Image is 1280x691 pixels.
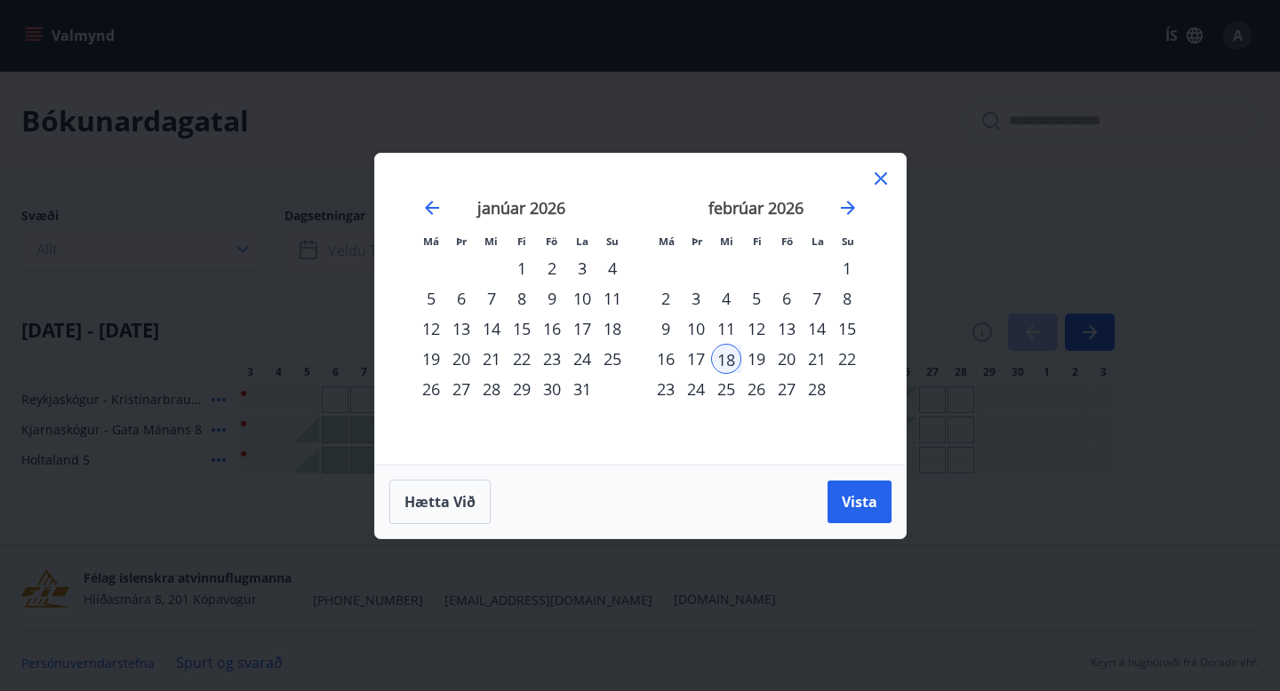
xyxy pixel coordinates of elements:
td: Choose sunnudagur, 8. febrúar 2026 as your check-out date. It’s available. [832,283,862,314]
div: 8 [832,283,862,314]
div: 23 [537,344,567,374]
td: Choose fimmtudagur, 8. janúar 2026 as your check-out date. It’s available. [507,283,537,314]
div: 19 [741,344,772,374]
div: 30 [537,374,567,404]
div: 25 [597,344,628,374]
small: Þr [692,234,702,248]
div: 12 [416,314,446,344]
span: Hætta við [404,492,476,512]
td: Choose miðvikudagur, 7. janúar 2026 as your check-out date. It’s available. [476,283,507,314]
td: Choose mánudagur, 26. janúar 2026 as your check-out date. It’s available. [416,374,446,404]
small: Fi [517,234,526,248]
div: 14 [802,314,832,344]
div: 6 [446,283,476,314]
div: 17 [681,344,711,374]
div: 27 [772,374,802,404]
div: 17 [567,314,597,344]
td: Choose fimmtudagur, 19. febrúar 2026 as your check-out date. It’s available. [741,344,772,374]
div: 28 [802,374,832,404]
td: Choose þriðjudagur, 17. febrúar 2026 as your check-out date. It’s available. [681,344,711,374]
td: Choose mánudagur, 19. janúar 2026 as your check-out date. It’s available. [416,344,446,374]
div: Calendar [396,175,884,443]
div: 3 [681,283,711,314]
td: Choose miðvikudagur, 4. febrúar 2026 as your check-out date. It’s available. [711,283,741,314]
div: 14 [476,314,507,344]
td: Choose föstudagur, 6. febrúar 2026 as your check-out date. It’s available. [772,283,802,314]
div: 7 [476,283,507,314]
td: Choose þriðjudagur, 6. janúar 2026 as your check-out date. It’s available. [446,283,476,314]
small: Má [659,234,675,248]
div: 11 [597,283,628,314]
td: Choose laugardagur, 24. janúar 2026 as your check-out date. It’s available. [567,344,597,374]
div: 12 [741,314,772,344]
td: Choose mánudagur, 12. janúar 2026 as your check-out date. It’s available. [416,314,446,344]
div: 2 [537,253,567,283]
td: Choose laugardagur, 21. febrúar 2026 as your check-out date. It’s available. [802,344,832,374]
td: Choose mánudagur, 16. febrúar 2026 as your check-out date. It’s available. [651,344,681,374]
td: Choose laugardagur, 10. janúar 2026 as your check-out date. It’s available. [567,283,597,314]
button: Hætta við [389,480,491,524]
small: Mi [484,234,498,248]
small: Fi [753,234,762,248]
div: 16 [537,314,567,344]
td: Choose laugardagur, 14. febrúar 2026 as your check-out date. It’s available. [802,314,832,344]
td: Choose miðvikudagur, 28. janúar 2026 as your check-out date. It’s available. [476,374,507,404]
td: Choose fimmtudagur, 29. janúar 2026 as your check-out date. It’s available. [507,374,537,404]
div: 15 [507,314,537,344]
div: 15 [832,314,862,344]
div: 23 [651,374,681,404]
div: Move forward to switch to the next month. [837,197,859,218]
td: Choose sunnudagur, 22. febrúar 2026 as your check-out date. It’s available. [832,344,862,374]
span: Vista [842,492,877,512]
td: Choose fimmtudagur, 15. janúar 2026 as your check-out date. It’s available. [507,314,537,344]
td: Choose sunnudagur, 25. janúar 2026 as your check-out date. It’s available. [597,344,628,374]
td: Choose mánudagur, 2. febrúar 2026 as your check-out date. It’s available. [651,283,681,314]
small: Má [423,234,439,248]
td: Choose mánudagur, 23. febrúar 2026 as your check-out date. It’s available. [651,374,681,404]
div: 5 [741,283,772,314]
td: Choose laugardagur, 17. janúar 2026 as your check-out date. It’s available. [567,314,597,344]
td: Choose fimmtudagur, 12. febrúar 2026 as your check-out date. It’s available. [741,314,772,344]
td: Choose föstudagur, 20. febrúar 2026 as your check-out date. It’s available. [772,344,802,374]
small: Þr [456,234,467,248]
small: Mi [720,234,733,248]
td: Choose sunnudagur, 11. janúar 2026 as your check-out date. It’s available. [597,283,628,314]
div: 29 [507,374,537,404]
div: 18 [597,314,628,344]
td: Choose þriðjudagur, 20. janúar 2026 as your check-out date. It’s available. [446,344,476,374]
div: 3 [567,253,597,283]
td: Choose sunnudagur, 4. janúar 2026 as your check-out date. It’s available. [597,253,628,283]
div: 9 [537,283,567,314]
strong: febrúar 2026 [708,197,804,218]
div: 28 [476,374,507,404]
div: 26 [741,374,772,404]
div: 6 [772,283,802,314]
td: Choose föstudagur, 30. janúar 2026 as your check-out date. It’s available. [537,374,567,404]
div: 20 [446,344,476,374]
td: Choose laugardagur, 3. janúar 2026 as your check-out date. It’s available. [567,253,597,283]
td: Choose miðvikudagur, 25. febrúar 2026 as your check-out date. It’s available. [711,374,741,404]
td: Choose sunnudagur, 18. janúar 2026 as your check-out date. It’s available. [597,314,628,344]
td: Choose miðvikudagur, 14. janúar 2026 as your check-out date. It’s available. [476,314,507,344]
td: Choose miðvikudagur, 11. febrúar 2026 as your check-out date. It’s available. [711,314,741,344]
td: Choose föstudagur, 16. janúar 2026 as your check-out date. It’s available. [537,314,567,344]
div: 1 [507,253,537,283]
div: 24 [567,344,597,374]
div: 4 [711,283,741,314]
div: Move backward to switch to the previous month. [421,197,443,218]
div: 13 [446,314,476,344]
div: 20 [772,344,802,374]
td: Choose föstudagur, 9. janúar 2026 as your check-out date. It’s available. [537,283,567,314]
div: 24 [681,374,711,404]
div: 19 [416,344,446,374]
div: 5 [416,283,446,314]
td: Choose þriðjudagur, 10. febrúar 2026 as your check-out date. It’s available. [681,314,711,344]
div: 10 [681,314,711,344]
td: Choose föstudagur, 13. febrúar 2026 as your check-out date. It’s available. [772,314,802,344]
div: 9 [651,314,681,344]
div: 25 [711,374,741,404]
td: Choose þriðjudagur, 13. janúar 2026 as your check-out date. It’s available. [446,314,476,344]
td: Choose þriðjudagur, 24. febrúar 2026 as your check-out date. It’s available. [681,374,711,404]
div: 11 [711,314,741,344]
button: Vista [828,481,892,523]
